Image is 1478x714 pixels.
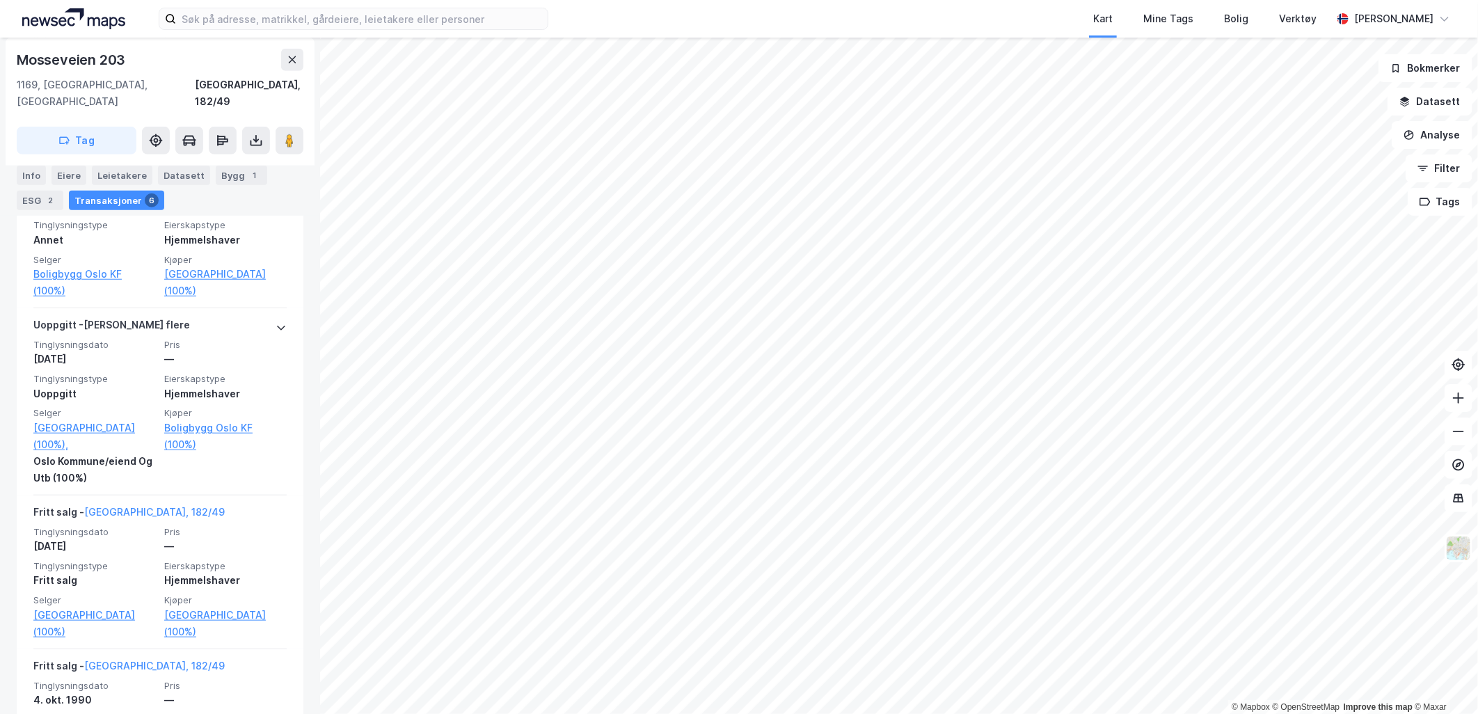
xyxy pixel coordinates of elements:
[216,166,267,185] div: Bygg
[164,538,287,555] div: —
[33,232,156,248] div: Annet
[33,538,156,555] div: [DATE]
[164,560,287,572] span: Eierskapstype
[195,77,303,110] div: [GEOGRAPHIC_DATA], 182/49
[33,526,156,538] span: Tinglysningsdato
[69,191,164,210] div: Transaksjoner
[1388,88,1472,116] button: Datasett
[33,407,156,419] span: Selger
[164,420,287,453] a: Boligbygg Oslo KF (100%)
[1408,647,1478,714] iframe: Chat Widget
[164,594,287,606] span: Kjøper
[1273,702,1340,712] a: OpenStreetMap
[164,680,287,692] span: Pris
[164,254,287,266] span: Kjøper
[164,572,287,589] div: Hjemmelshaver
[33,254,156,266] span: Selger
[1392,121,1472,149] button: Analyse
[33,351,156,367] div: [DATE]
[33,594,156,606] span: Selger
[164,351,287,367] div: —
[1143,10,1193,27] div: Mine Tags
[33,560,156,572] span: Tinglysningstype
[17,191,63,210] div: ESG
[33,692,156,708] div: 4. okt. 1990
[51,166,86,185] div: Eiere
[84,506,225,518] a: [GEOGRAPHIC_DATA], 182/49
[84,660,225,672] a: [GEOGRAPHIC_DATA], 182/49
[33,420,156,453] a: [GEOGRAPHIC_DATA] (100%),
[176,8,548,29] input: Søk på adresse, matrikkel, gårdeiere, leietakere eller personer
[164,607,287,640] a: [GEOGRAPHIC_DATA] (100%)
[1378,54,1472,82] button: Bokmerker
[1408,188,1472,216] button: Tags
[92,166,152,185] div: Leietakere
[248,168,262,182] div: 1
[1279,10,1317,27] div: Verktøy
[145,193,159,207] div: 6
[44,193,58,207] div: 2
[33,607,156,640] a: [GEOGRAPHIC_DATA] (100%)
[33,453,156,486] div: Oslo Kommune/eiend Og Utb (100%)
[1224,10,1248,27] div: Bolig
[22,8,125,29] img: logo.a4113a55bc3d86da70a041830d287a7e.svg
[17,49,128,71] div: Mosseveien 203
[164,373,287,385] span: Eierskapstype
[1344,702,1413,712] a: Improve this map
[164,232,287,248] div: Hjemmelshaver
[33,680,156,692] span: Tinglysningsdato
[33,658,225,680] div: Fritt salg -
[33,504,225,526] div: Fritt salg -
[33,386,156,402] div: Uoppgitt
[33,339,156,351] span: Tinglysningsdato
[17,77,195,110] div: 1169, [GEOGRAPHIC_DATA], [GEOGRAPHIC_DATA]
[158,166,210,185] div: Datasett
[164,219,287,231] span: Eierskapstype
[164,266,287,299] a: [GEOGRAPHIC_DATA] (100%)
[1093,10,1113,27] div: Kart
[1406,154,1472,182] button: Filter
[1354,10,1433,27] div: [PERSON_NAME]
[17,166,46,185] div: Info
[1232,702,1270,712] a: Mapbox
[1445,535,1472,562] img: Z
[164,386,287,402] div: Hjemmelshaver
[164,526,287,538] span: Pris
[33,219,156,231] span: Tinglysningstype
[164,692,287,708] div: —
[33,266,156,299] a: Boligbygg Oslo KF (100%)
[164,407,287,419] span: Kjøper
[17,127,136,154] button: Tag
[33,572,156,589] div: Fritt salg
[33,373,156,385] span: Tinglysningstype
[33,317,190,339] div: Uoppgitt - [PERSON_NAME] flere
[164,339,287,351] span: Pris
